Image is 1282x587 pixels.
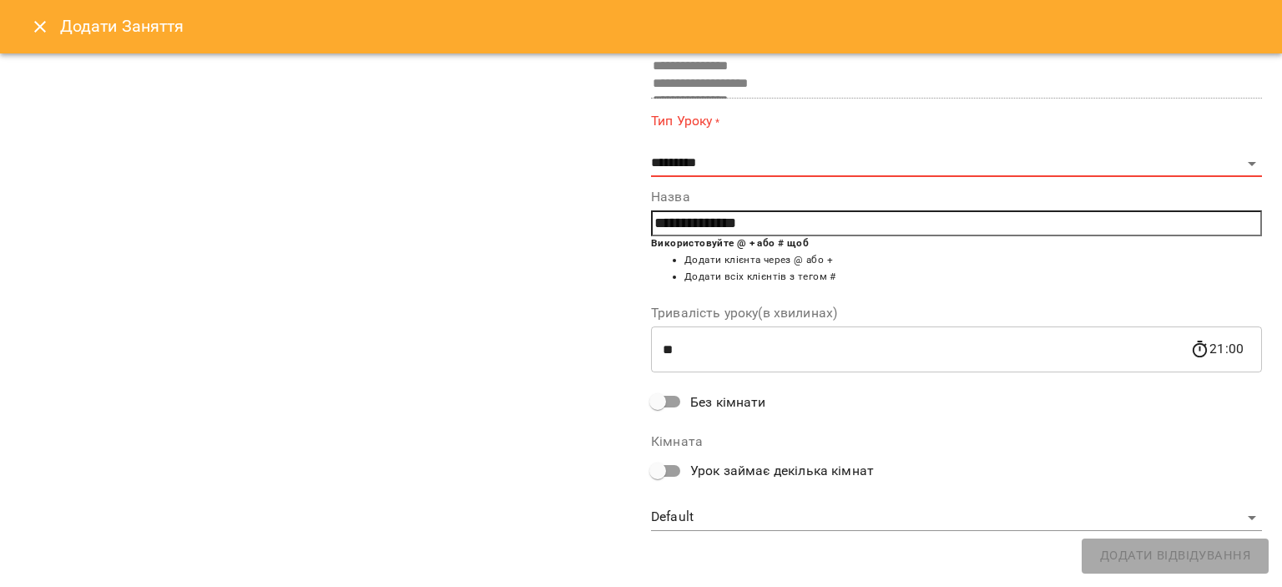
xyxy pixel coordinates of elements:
span: Без кімнати [690,392,766,412]
li: Додати клієнта через @ або + [684,252,1262,269]
button: Close [20,7,60,47]
h6: Додати Заняття [60,13,1262,39]
div: Default [651,504,1262,531]
label: Тривалість уроку(в хвилинах) [651,306,1262,320]
li: Додати всіх клієнтів з тегом # [684,269,1262,286]
label: Кімната [651,435,1262,448]
b: Використовуйте @ + або # щоб [651,237,809,249]
label: Назва [651,190,1262,204]
label: Тип Уроку [651,112,1262,131]
span: Урок займає декілька кімнат [690,461,874,481]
